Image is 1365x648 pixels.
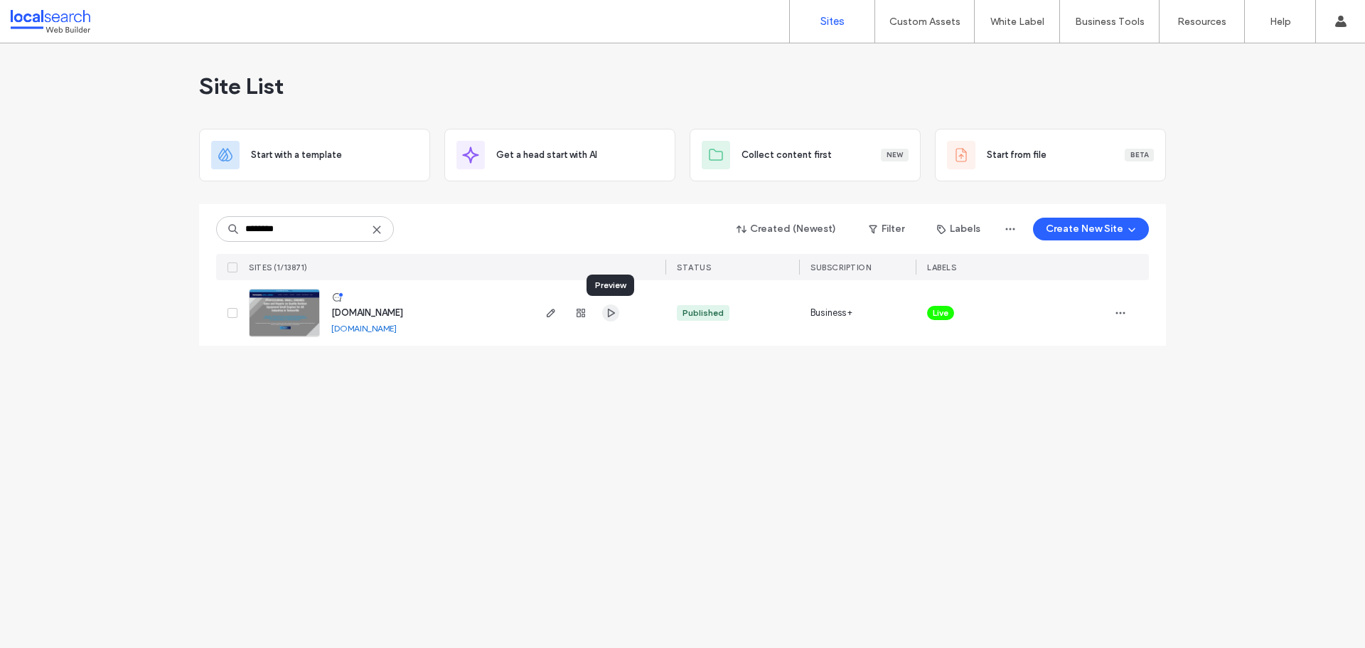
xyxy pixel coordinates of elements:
[1075,16,1145,28] label: Business Tools
[933,307,948,319] span: Live
[927,262,956,272] span: LABELS
[251,148,342,162] span: Start with a template
[331,323,397,334] a: [DOMAIN_NAME]
[820,15,845,28] label: Sites
[724,218,849,240] button: Created (Newest)
[587,275,634,296] div: Preview
[249,262,308,272] span: SITES (1/13871)
[32,10,61,23] span: Help
[990,16,1044,28] label: White Label
[682,307,724,319] div: Published
[742,148,832,162] span: Collect content first
[1033,218,1149,240] button: Create New Site
[935,129,1166,181] div: Start from fileBeta
[496,148,597,162] span: Get a head start with AI
[677,262,711,272] span: STATUS
[924,218,993,240] button: Labels
[1177,16,1226,28] label: Resources
[444,129,675,181] div: Get a head start with AI
[1125,149,1154,161] div: Beta
[889,16,960,28] label: Custom Assets
[199,72,284,100] span: Site List
[810,306,852,320] span: Business+
[1270,16,1291,28] label: Help
[987,148,1046,162] span: Start from file
[690,129,921,181] div: Collect content firstNew
[810,262,871,272] span: SUBSCRIPTION
[881,149,909,161] div: New
[855,218,919,240] button: Filter
[331,307,403,318] a: [DOMAIN_NAME]
[199,129,430,181] div: Start with a template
